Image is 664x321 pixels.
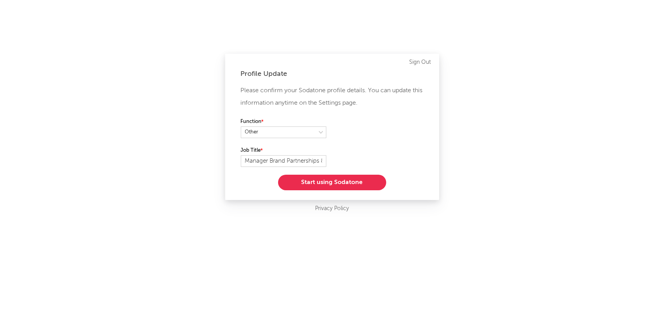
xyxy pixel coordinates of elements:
[410,58,431,67] a: Sign Out
[278,175,386,190] button: Start using Sodatone
[241,117,326,126] label: Function
[241,84,424,109] p: Please confirm your Sodatone profile details. You can update this information anytime on the Sett...
[241,69,424,79] div: Profile Update
[241,146,326,155] label: Job Title
[315,204,349,214] a: Privacy Policy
